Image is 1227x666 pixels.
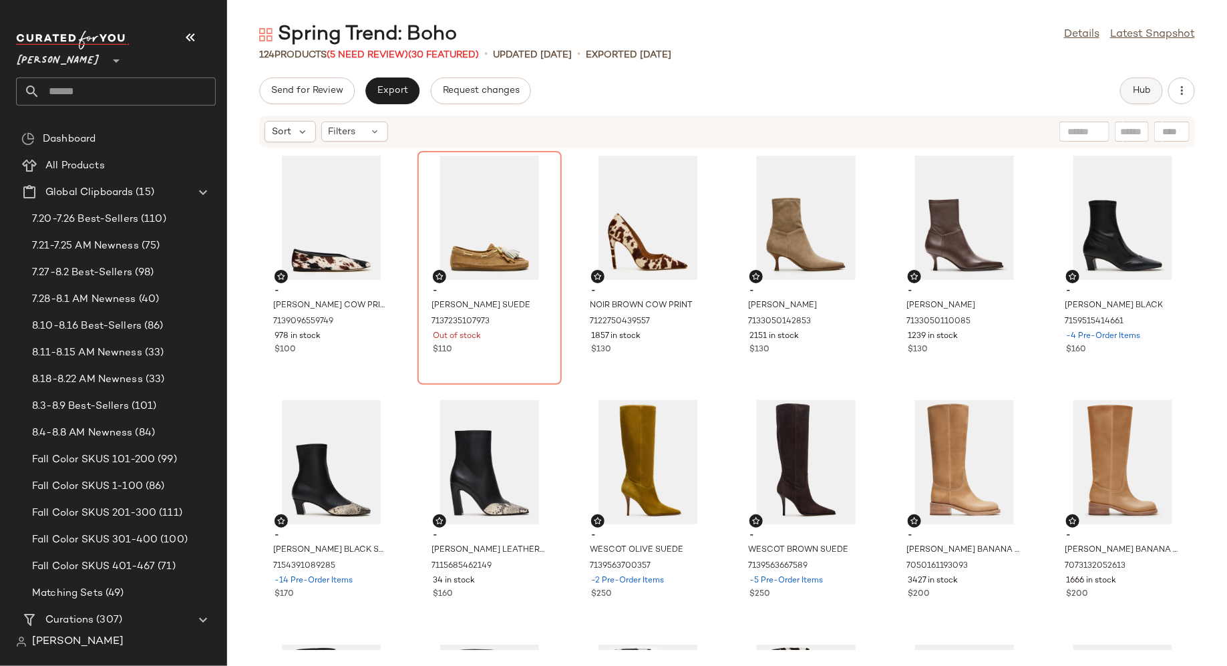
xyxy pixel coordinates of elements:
[1065,300,1163,312] span: [PERSON_NAME] BLACK
[32,452,155,468] span: Fall Color SKUS 101-200
[1055,156,1190,280] img: STEVEMADDEN_SHOES_JETER_BLACK.jpg
[32,238,139,254] span: 7.21-7.25 AM Newness
[16,31,130,49] img: cfy_white_logo.C9jOOHJF.svg
[433,344,452,356] span: $110
[910,517,918,525] img: svg%3e
[1064,27,1099,43] a: Details
[749,575,823,587] span: -5 Pre-Order Items
[139,238,160,254] span: (75)
[752,517,760,525] img: svg%3e
[433,331,481,343] span: Out of stock
[906,560,968,572] span: 7050161193093
[748,300,817,312] span: [PERSON_NAME]
[16,637,27,647] img: svg%3e
[431,77,531,104] button: Request changes
[1120,77,1163,104] button: Hub
[275,285,388,297] span: -
[275,344,296,356] span: $100
[591,344,611,356] span: $130
[422,156,557,280] img: STEVEMADDEN_SHOE_ABNER_CHESTNUT-SUEDE_01.jpg
[129,399,157,414] span: (101)
[32,586,103,601] span: Matching Sets
[271,86,343,96] span: Send for Review
[435,517,444,525] img: svg%3e
[749,589,770,601] span: $250
[752,273,760,281] img: svg%3e
[1065,316,1123,328] span: 7159515414661
[749,344,769,356] span: $130
[377,86,408,96] span: Export
[580,400,715,524] img: STEVEMADDEN_SHOES_WESCOT_OLIVE-SUEDE_01.jpg
[906,316,971,328] span: 7133050110085
[1132,86,1151,96] span: Hub
[580,156,715,280] img: STEVEMADDEN_SHOES_NOIR-C_BROWN-MULTI_01_65318307-8e74-45d3-a39a-0755616365d8.jpg
[32,506,156,521] span: Fall Color SKUS 201-300
[155,452,177,468] span: (99)
[591,575,664,587] span: -2 Pre-Order Items
[435,273,444,281] img: svg%3e
[32,212,138,227] span: 7.20-7.26 Best-Sellers
[1066,285,1180,297] span: -
[272,125,291,139] span: Sort
[433,575,475,587] span: 34 in stock
[591,285,705,297] span: -
[749,331,799,343] span: 2151 in stock
[32,319,142,334] span: 8.10-8.16 Best-Sellers
[590,544,683,556] span: WESCOT OLIVE SUEDE
[259,48,479,62] div: Products
[273,300,387,312] span: [PERSON_NAME] COW PRINT
[264,400,399,524] img: STEVEMADDEN_SHOES_JETER-A_BLACK-SNAKE.jpg
[273,544,387,556] span: [PERSON_NAME] BLACK SNAKE
[45,158,105,174] span: All Products
[158,532,188,548] span: (100)
[910,273,918,281] img: svg%3e
[32,399,129,414] span: 8.3-8.9 Best-Sellers
[329,125,356,139] span: Filters
[273,560,335,572] span: 7154391089285
[586,48,671,62] p: Exported [DATE]
[908,575,958,587] span: 3427 in stock
[408,50,479,60] span: (30 Featured)
[264,156,399,280] img: STEVEMADDEN_SHOES_LENI-C_BROWN-MULTI.jpg
[21,132,35,146] img: svg%3e
[748,560,808,572] span: 7139563667589
[32,372,143,387] span: 8.18-8.22 AM Newness
[908,331,958,343] span: 1239 in stock
[431,560,492,572] span: 7115685462149
[138,212,166,227] span: (110)
[433,589,453,601] span: $160
[739,400,874,524] img: STEVEMADDEN_SHOES_WESCOT_BROWN-SUEDE_01.jpg
[1069,517,1077,525] img: svg%3e
[1066,530,1180,542] span: -
[484,47,488,63] span: •
[748,544,848,556] span: WESCOT BROWN SUEDE
[1066,331,1140,343] span: -4 Pre-Order Items
[142,345,164,361] span: (33)
[906,544,1020,556] span: [PERSON_NAME] BANANA LEATHER
[94,613,122,628] span: (307)
[143,372,165,387] span: (33)
[422,400,557,524] img: STEVEMADDEN_SHOES_LYLE_BLACK-SNAKE_01_45e48d64-909f-4c5b-9538-a9c9a9ca942f.jpg
[433,530,546,542] span: -
[591,589,612,601] span: $250
[433,285,546,297] span: -
[1065,560,1125,572] span: 7073132052613
[32,345,142,361] span: 8.11-8.15 AM Newness
[32,479,143,494] span: Fall Color SKUS 1-100
[908,285,1021,297] span: -
[591,530,705,542] span: -
[908,530,1021,542] span: -
[594,517,602,525] img: svg%3e
[277,517,285,525] img: svg%3e
[32,265,132,281] span: 7.27-8.2 Best-Sellers
[32,532,158,548] span: Fall Color SKUS 301-400
[259,28,273,41] img: svg%3e
[133,426,156,441] span: (84)
[259,50,275,60] span: 124
[897,400,1032,524] img: STEVEMADDEN_SHOES_RIGGS_BANANA-LEATHER.jpg
[590,300,693,312] span: NOIR BROWN COW PRINT
[275,589,294,601] span: $170
[143,479,165,494] span: (86)
[590,316,650,328] span: 7122750439557
[273,316,333,328] span: 7139096559749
